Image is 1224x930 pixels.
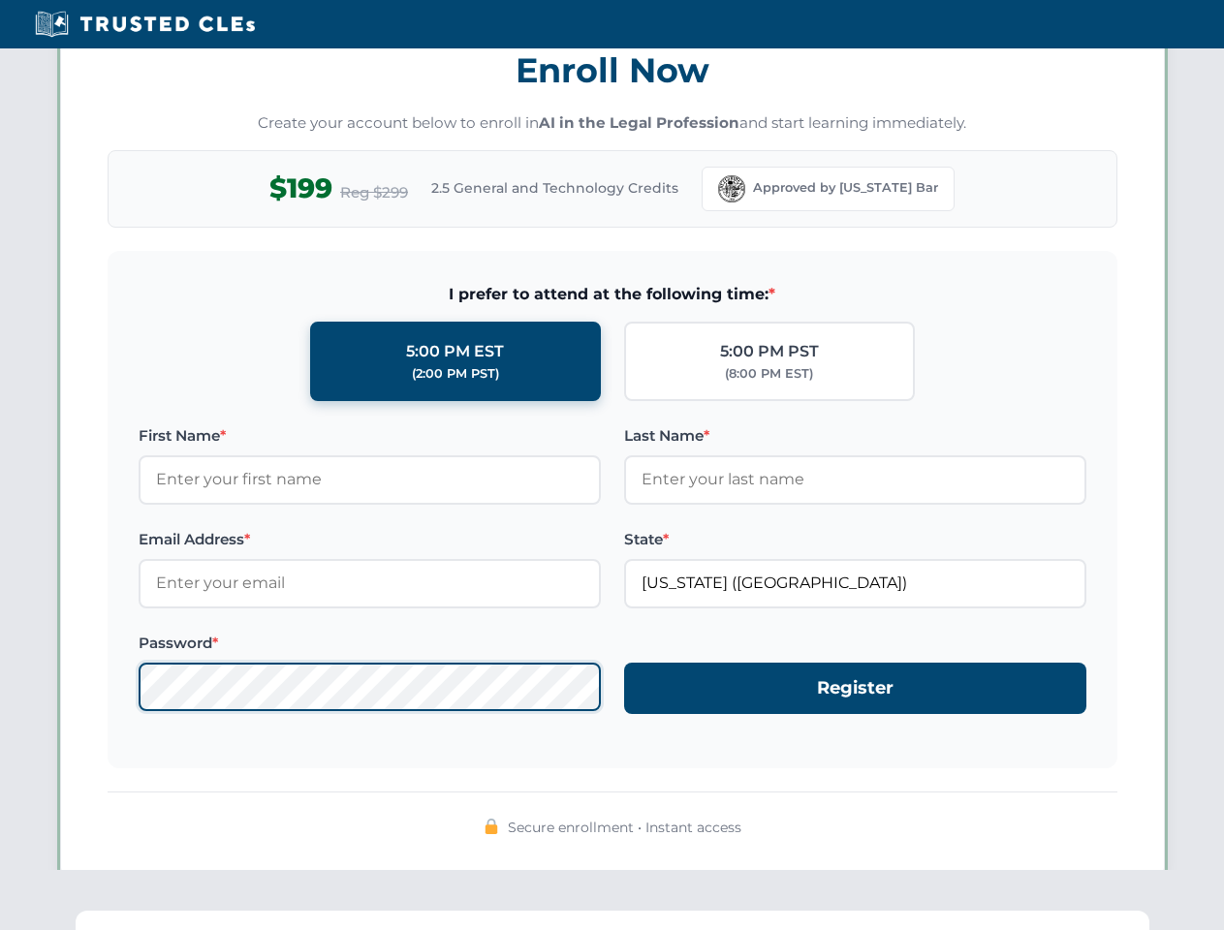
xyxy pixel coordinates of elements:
[139,528,601,551] label: Email Address
[431,177,678,199] span: 2.5 General and Technology Credits
[139,282,1086,307] span: I prefer to attend at the following time:
[508,817,741,838] span: Secure enrollment • Instant access
[139,632,601,655] label: Password
[624,663,1086,714] button: Register
[108,40,1117,101] h3: Enroll Now
[720,339,819,364] div: 5:00 PM PST
[139,424,601,448] label: First Name
[340,181,408,204] span: Reg $299
[108,112,1117,135] p: Create your account below to enroll in and start learning immediately.
[484,819,499,834] img: 🔒
[725,364,813,384] div: (8:00 PM EST)
[539,113,739,132] strong: AI in the Legal Profession
[624,424,1086,448] label: Last Name
[718,175,745,202] img: Florida Bar
[406,339,504,364] div: 5:00 PM EST
[139,455,601,504] input: Enter your first name
[139,559,601,607] input: Enter your email
[269,167,332,210] span: $199
[624,528,1086,551] label: State
[412,364,499,384] div: (2:00 PM PST)
[624,559,1086,607] input: Florida (FL)
[29,10,261,39] img: Trusted CLEs
[624,455,1086,504] input: Enter your last name
[753,178,938,198] span: Approved by [US_STATE] Bar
